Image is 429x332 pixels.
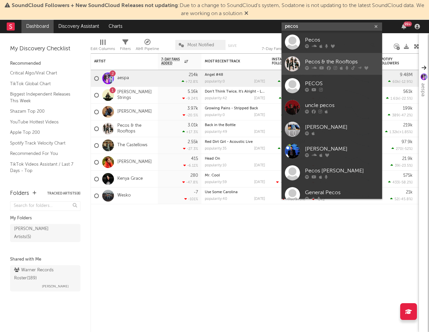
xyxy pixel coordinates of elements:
[281,181,291,184] span: -1.24k
[47,192,80,195] button: Tracked Artists(8)
[10,80,74,88] a: TikTok Global Chart
[282,118,382,140] a: [PERSON_NAME]
[389,130,398,134] span: 1.32k
[10,108,74,115] a: Shazam Top 200
[182,130,198,134] div: +17.3 %
[305,145,379,153] div: [PERSON_NAME]
[254,97,265,100] div: [DATE]
[400,181,412,184] span: -58.2 %
[205,190,238,194] a: Use Some Carolina
[403,106,413,111] div: 199k
[403,173,413,178] div: 575k
[400,198,412,201] span: -45.8 %
[136,45,159,53] div: A&R Pipeline
[254,164,265,167] div: [DATE]
[117,159,152,165] a: [PERSON_NAME]
[254,113,265,117] div: [DATE]
[94,59,144,63] div: Artist
[205,147,227,151] div: popularity: 35
[281,130,305,134] div: ( )
[120,45,131,53] div: Filters
[182,180,198,184] div: -47.8 %
[205,197,227,201] div: popularity: 40
[205,157,265,161] div: Head On
[10,118,74,126] a: YouTube Hottest Videos
[388,180,413,184] div: ( )
[205,174,265,177] div: Mr. Cool
[305,188,379,197] div: General Pecos
[244,11,248,16] span: Dismiss
[402,24,406,29] button: 99+
[10,60,80,68] div: Recommended
[282,184,382,206] a: General Pecos
[403,147,412,151] span: -52 %
[10,69,74,77] a: Critical Algo/Viral Chart
[12,3,178,8] span: SoundCloud Followers + New SoundCloud Releases not updating
[187,43,214,47] span: Most Notified
[388,79,413,84] div: ( )
[281,113,305,117] div: ( )
[392,181,399,184] span: 433
[205,80,225,84] div: popularity: 0
[305,123,379,131] div: [PERSON_NAME]
[117,193,131,199] a: Wesko
[117,123,155,134] a: Pecos & the Rooftops
[117,176,143,182] a: Kenya Grace
[205,174,220,177] a: Mr. Cool
[117,143,147,148] a: The Castellows
[282,31,382,53] a: Pecos
[190,173,198,178] div: 280
[183,163,198,168] div: -6.11 %
[188,90,198,94] div: 5.16k
[205,140,265,144] div: Red Dirt Girl - Acoustic Live
[282,75,382,97] a: PECOS
[104,20,127,33] a: Charts
[262,45,312,53] div: 7-Day Fans Added (7-Day Fans Added)
[188,123,198,127] div: 3.01k
[272,57,295,65] div: Instagram Followers
[305,58,379,66] div: Pecos & the Rooftops
[90,37,115,56] div: Edit Columns
[117,90,155,101] a: [PERSON_NAME] Strings
[402,140,413,144] div: 97.9k
[136,37,159,56] div: A&R Pipeline
[183,147,198,151] div: -27.3 %
[400,114,412,117] span: -47.2 %
[406,190,413,195] div: 21k
[183,113,198,117] div: -20.5 %
[117,75,129,81] a: aespa
[282,162,382,184] a: Pecos [PERSON_NAME]
[279,96,305,101] div: ( )
[182,79,198,84] div: +72.8 %
[194,190,198,195] div: -7
[205,123,236,127] a: Back in the Bottle
[400,97,412,101] span: -22.5 %
[205,157,220,161] a: Head On
[205,180,227,184] div: popularity: 59
[205,113,225,117] div: popularity: 0
[205,130,227,134] div: popularity: 49
[386,96,413,101] div: ( )
[120,37,131,56] div: Filters
[184,197,198,201] div: -101 %
[419,83,427,97] div: aespa
[379,57,403,65] div: Spotify Followers
[117,109,152,115] a: [PERSON_NAME]
[10,224,80,242] a: [PERSON_NAME] Artists(5)
[10,201,80,211] input: Search for folders...
[161,57,183,65] span: 7-Day Fans Added
[400,164,412,168] span: -23.5 %
[205,107,265,110] div: Growing Pains - Stripped Back
[394,198,399,201] span: 52
[388,113,413,117] div: ( )
[14,225,61,241] div: [PERSON_NAME] Artists ( 5 )
[205,90,324,94] a: Don't Think Twice, It's Alright - Live At The American Legion Post 82
[391,147,413,151] div: ( )
[403,123,413,127] div: 219k
[390,197,413,201] div: ( )
[205,123,265,127] div: Back in the Bottle
[385,130,413,134] div: ( )
[390,97,399,101] span: 1.61k
[205,73,223,77] a: Angel #48
[10,129,74,136] a: Apple Top 200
